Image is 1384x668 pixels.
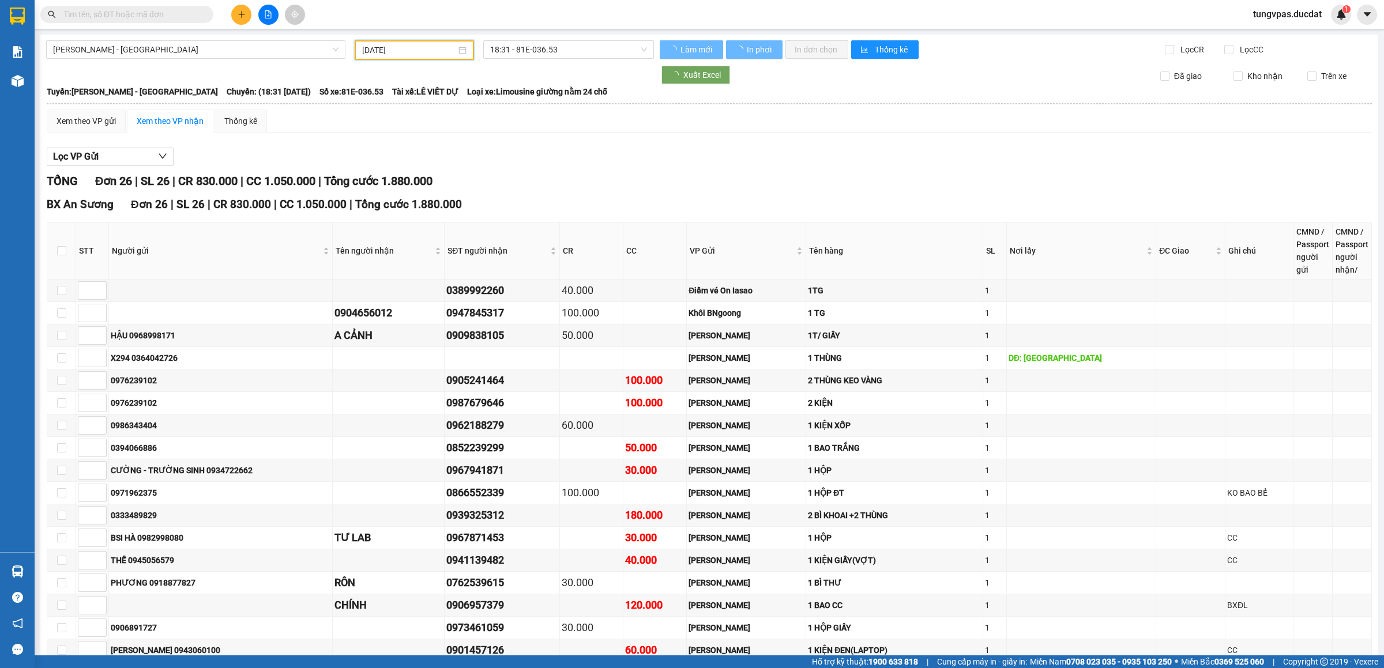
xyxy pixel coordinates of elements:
[111,621,330,634] div: 0906891727
[985,621,1005,634] div: 1
[445,482,559,504] td: 0866552339
[1342,5,1351,13] sup: 1
[53,41,339,58] span: Gia Lai - Sài Gòn
[111,419,330,432] div: 0986343404
[227,85,311,98] span: Chuyến: (18:31 [DATE])
[562,620,621,636] div: 30.000
[985,576,1005,589] div: 1
[689,644,804,656] div: [PERSON_NAME]
[808,374,980,387] div: 2 THÙNG KEO VÀNG
[985,599,1005,612] div: 1
[445,549,559,572] td: 0941139482
[687,504,806,527] td: Lê Đại Hành
[1227,554,1291,567] div: CC
[735,46,745,54] span: loading
[319,85,383,98] span: Số xe: 81E-036.53
[111,486,330,499] div: 0971962375
[445,594,559,617] td: 0906957379
[1273,655,1274,668] span: |
[1066,657,1172,666] strong: 0708 023 035 - 0935 103 250
[1296,225,1329,276] div: CMND / Passport người gửi
[689,509,804,522] div: [PERSON_NAME]
[446,282,557,299] div: 0389992260
[808,554,980,567] div: 1 KIỆN GIẤY(VỢT)
[258,5,279,25] button: file-add
[172,174,175,188] span: |
[689,329,804,342] div: [PERSON_NAME]
[985,419,1005,432] div: 1
[623,222,687,280] th: CC
[446,372,557,388] div: 0905241464
[687,392,806,414] td: Lê Đại Hành
[112,244,321,257] span: Người gửi
[689,554,804,567] div: [PERSON_NAME]
[689,374,804,387] div: [PERSON_NAME]
[47,148,174,166] button: Lọc VP Gửi
[1336,225,1368,276] div: CMND / Passport người nhận/
[446,552,557,568] div: 0941139482
[446,575,557,591] div: 0762539615
[671,71,683,79] span: loading
[95,174,132,188] span: Đơn 26
[985,531,1005,544] div: 1
[806,222,983,280] th: Tên hàng
[447,244,547,257] span: SĐT người nhận
[927,655,928,668] span: |
[983,222,1007,280] th: SL
[291,10,299,18] span: aim
[1227,599,1291,612] div: BXĐL
[1227,644,1291,656] div: CC
[445,504,559,527] td: 0939325312
[687,437,806,459] td: Lê Đại Hành
[808,509,980,522] div: 2 BÌ KHOAI +2 THÙNG
[689,486,804,499] div: [PERSON_NAME]
[689,419,804,432] div: [PERSON_NAME]
[111,509,330,522] div: 0333489829
[1225,222,1293,280] th: Ghi chú
[446,327,557,344] div: 0909838105
[349,198,352,211] span: |
[808,352,980,364] div: 1 THÙNG
[562,575,621,591] div: 30.000
[111,329,330,342] div: HẬU 0968998171
[687,459,806,482] td: Lê Đại Hành
[446,395,557,411] div: 0987679646
[334,597,443,613] div: CHÍNH
[985,307,1005,319] div: 1
[1169,70,1206,82] span: Đã giao
[246,174,315,188] span: CC 1.050.000
[446,620,557,636] div: 0973461059
[562,417,621,433] div: 60.000
[808,486,980,499] div: 1 HỘP ĐT
[687,527,806,549] td: Phan Đình Phùng
[1244,7,1331,21] span: tungvpas.ducdat
[687,302,806,324] td: Khôi BNgoong
[208,198,210,211] span: |
[12,618,23,629] span: notification
[333,302,445,324] td: 0904656012
[985,329,1005,342] div: 1
[213,198,271,211] span: CR 830.000
[1344,5,1348,13] span: 1
[625,395,685,411] div: 100.000
[111,644,330,656] div: [PERSON_NAME] 0943060100
[111,397,330,409] div: 0976239102
[562,282,621,299] div: 40.000
[231,5,251,25] button: plus
[808,531,980,544] div: 1 HỘP
[445,302,559,324] td: 0947845317
[57,115,116,127] div: Xem theo VP gửi
[1320,658,1328,666] span: copyright
[53,149,99,164] span: Lọc VP Gửi
[446,642,557,658] div: 0901457126
[808,284,980,297] div: 1TG
[808,621,980,634] div: 1 HỘP GIẤY
[111,352,330,364] div: X294 0364042726
[868,657,918,666] strong: 1900 633 818
[625,440,685,456] div: 50.000
[280,198,347,211] span: CC 1.050.000
[47,87,218,96] b: Tuyến: [PERSON_NAME] - [GEOGRAPHIC_DATA]
[808,464,980,477] div: 1 HỘP
[1176,43,1206,56] span: Lọc CR
[1336,9,1347,20] img: icon-new-feature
